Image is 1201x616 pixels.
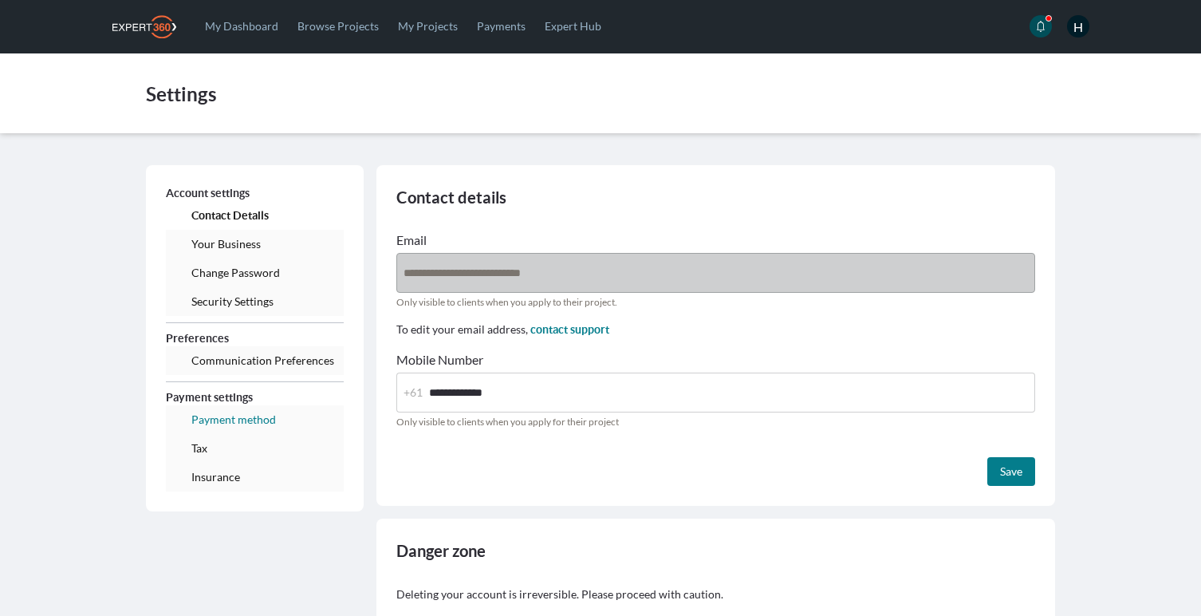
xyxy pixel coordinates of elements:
[166,330,344,346] span: Preferences
[396,231,427,250] label: Email
[166,322,344,324] hr: Separator
[166,463,344,492] a: Insurance
[166,434,344,463] a: Tax
[1000,464,1022,478] span: Save
[146,82,1055,162] h1: Settings
[1067,15,1089,38] span: H
[166,346,344,375] a: Communication Preferences
[1035,21,1046,32] svg: icon
[396,539,486,564] h3: Danger zone
[166,381,344,383] hr: Separator
[396,296,1035,309] div: Only visible to clients when you apply to their project.
[166,259,344,287] a: Change Password
[396,416,1035,428] div: Only visible to clients when you apply for their project
[396,587,723,601] span: Deleting your account is irreversible. Please proceed with caution.
[166,185,344,201] span: Account settings
[166,287,344,316] a: Security Settings
[396,350,483,369] label: Mobile Number
[166,230,344,259] a: Your Business
[396,322,1035,338] span: To edit your email address,
[166,405,344,434] a: Payment method
[166,389,344,405] span: Payment settings
[112,15,176,38] img: Expert360
[530,323,609,336] a: contact support
[987,457,1035,486] button: Save
[166,201,344,230] a: Contact Details
[404,385,423,401] span: +61
[396,185,506,211] h3: Contact details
